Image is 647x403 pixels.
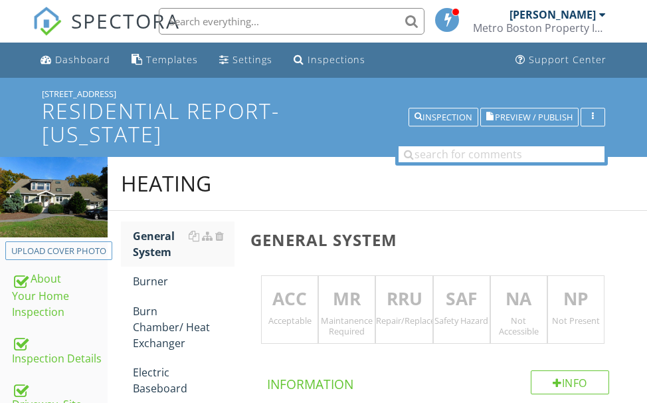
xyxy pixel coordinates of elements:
[33,18,180,46] a: SPECTORA
[473,21,606,35] div: Metro Boston Property Inspections, Inc.
[434,286,490,313] p: SAF
[376,315,432,326] div: Repair/Replace/Upgrade
[214,48,278,72] a: Settings
[495,113,573,122] span: Preview / Publish
[376,286,432,313] p: RRU
[33,7,62,36] img: The Best Home Inspection Software - Spectora
[267,370,609,393] h4: Information
[262,315,318,326] div: Acceptable
[548,315,604,326] div: Not Present
[55,53,110,66] div: Dashboard
[12,271,108,320] div: About Your Home Inspection
[548,286,604,313] p: NP
[509,8,596,21] div: [PERSON_NAME]
[159,8,424,35] input: Search everything...
[434,315,490,326] div: Safety Hazard
[35,48,116,72] a: Dashboard
[133,364,234,396] div: Electric Baseboard
[409,110,478,122] a: Inspection
[399,146,604,162] input: search for comments
[12,333,108,366] div: Inspection Details
[491,315,547,336] div: Not Accessible
[146,53,198,66] div: Templates
[529,53,606,66] div: Support Center
[42,88,605,99] div: [STREET_ADDRESS]
[121,170,211,197] div: Heating
[11,245,106,258] div: Upload cover photo
[232,53,272,66] div: Settings
[133,228,234,260] div: General System
[133,273,234,289] div: Burner
[510,48,612,72] a: Support Center
[250,231,626,249] h3: General System
[308,53,365,66] div: Inspections
[480,108,579,127] button: Preview / Publish
[133,303,234,351] div: Burn Chamber/ Heat Exchanger
[288,48,371,72] a: Inspections
[531,370,609,394] div: Info
[319,315,375,336] div: Maintanence Required
[262,286,318,313] p: ACC
[42,99,605,146] h1: Residential Report-[US_STATE]
[319,286,375,313] p: MR
[480,110,579,122] a: Preview / Publish
[415,113,472,122] div: Inspection
[5,241,112,260] button: Upload cover photo
[71,7,180,35] span: SPECTORA
[126,48,203,72] a: Templates
[409,108,478,127] button: Inspection
[491,286,547,313] p: NA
